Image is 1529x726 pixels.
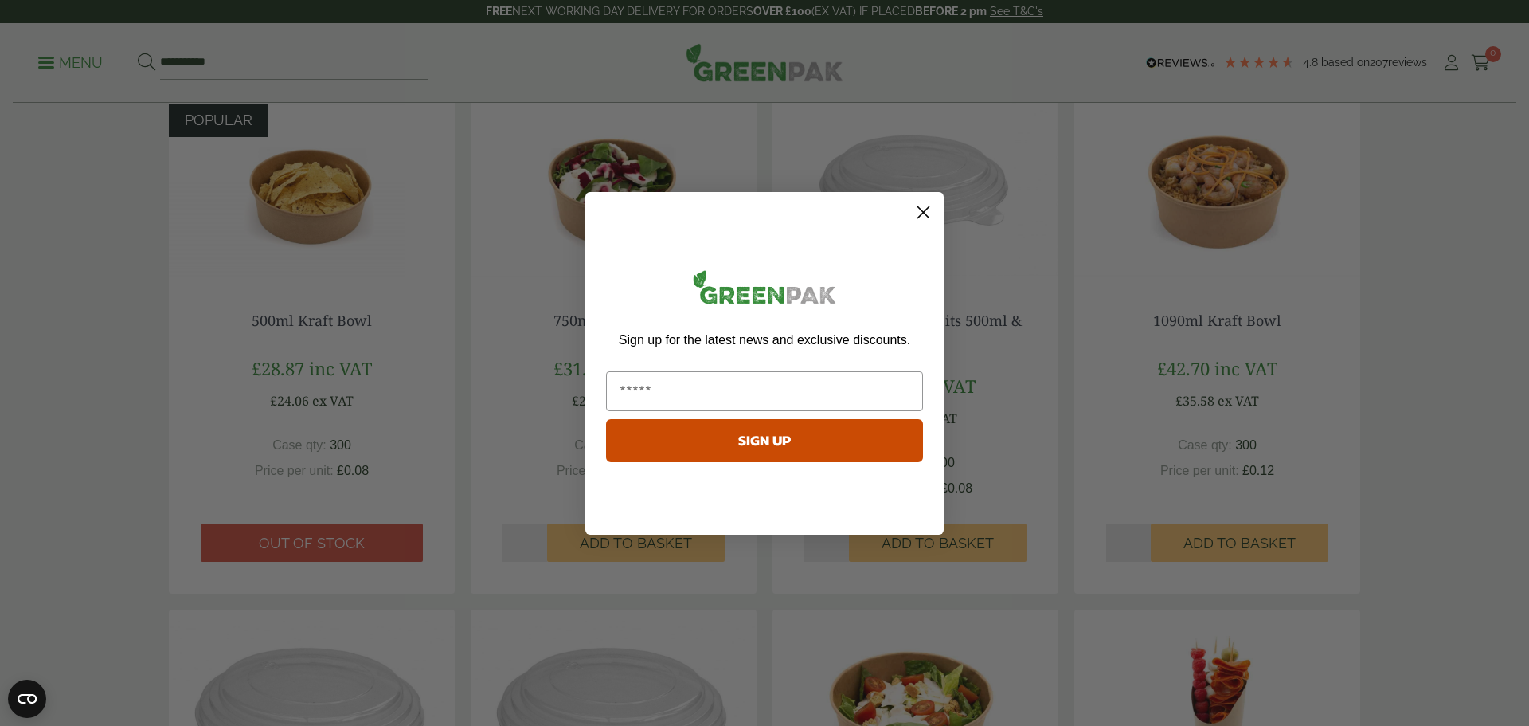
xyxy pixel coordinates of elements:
[606,419,923,462] button: SIGN UP
[619,333,910,347] span: Sign up for the latest news and exclusive discounts.
[606,371,923,411] input: Email
[8,680,46,718] button: Open CMP widget
[909,198,937,226] button: Close dialog
[606,264,923,317] img: greenpak_logo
